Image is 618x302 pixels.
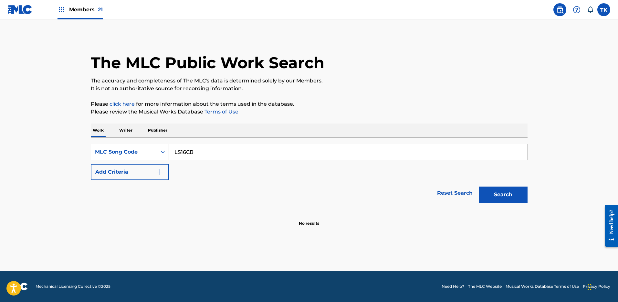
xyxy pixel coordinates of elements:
[95,148,153,156] div: MLC Song Code
[91,100,528,108] p: Please for more information about the terms used in the database.
[91,108,528,116] p: Please review the Musical Works Database
[479,187,528,203] button: Search
[91,77,528,85] p: The accuracy and completeness of The MLC's data is determined solely by our Members.
[146,124,169,137] p: Publisher
[468,284,502,289] a: The MLC Website
[203,109,238,115] a: Terms of Use
[434,186,476,200] a: Reset Search
[117,124,134,137] p: Writer
[91,144,528,206] form: Search Form
[506,284,579,289] a: Musical Works Database Terms of Use
[91,53,324,72] h1: The MLC Public Work Search
[597,3,610,16] div: User Menu
[110,101,135,107] a: click here
[8,283,28,290] img: logo
[299,213,319,226] p: No results
[69,6,103,13] span: Members
[586,271,618,302] iframe: Chat Widget
[583,284,610,289] a: Privacy Policy
[58,6,65,14] img: Top Rightsholders
[600,200,618,252] iframe: Resource Center
[91,124,106,137] p: Work
[442,284,464,289] a: Need Help?
[570,3,583,16] div: Help
[588,277,592,297] div: Drag
[556,6,564,14] img: search
[587,6,593,13] div: Notifications
[98,6,103,13] span: 21
[36,284,110,289] span: Mechanical Licensing Collective © 2025
[91,164,169,180] button: Add Criteria
[156,168,164,176] img: 9d2ae6d4665cec9f34b9.svg
[573,6,581,14] img: help
[553,3,566,16] a: Public Search
[91,85,528,92] p: It is not an authoritative source for recording information.
[8,5,33,14] img: MLC Logo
